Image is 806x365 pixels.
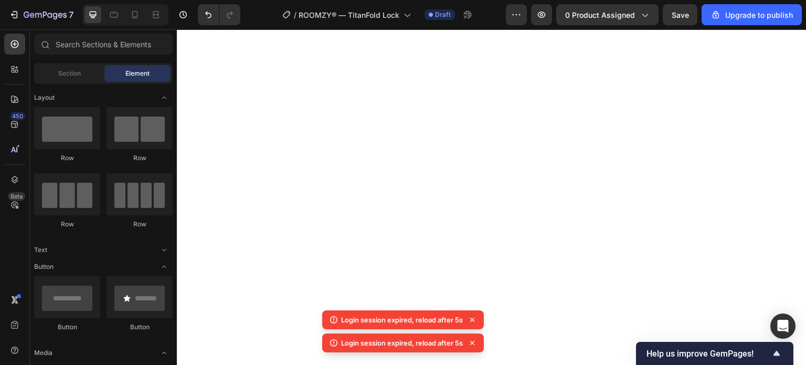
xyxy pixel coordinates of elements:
span: Toggle open [156,345,173,361]
span: Draft [435,10,451,19]
span: Save [672,11,689,19]
p: Login session expired, reload after 5s [341,315,463,325]
div: Upgrade to publish [710,9,793,20]
div: Row [34,153,100,163]
span: ROOMZY® — TitanFold Lock [299,9,399,20]
button: Show survey - Help us improve GemPages! [646,347,783,360]
div: Open Intercom Messenger [770,314,796,339]
span: Toggle open [156,242,173,258]
div: Button [34,322,100,332]
span: Element [125,69,150,78]
span: Toggle open [156,89,173,106]
span: Toggle open [156,258,173,275]
input: Search Sections & Elements [34,34,173,55]
span: Layout [34,93,55,102]
div: Beta [8,192,25,201]
p: 7 [69,8,73,21]
div: Row [107,153,173,163]
button: 7 [4,4,78,25]
iframe: Design area [177,29,806,365]
span: Media [34,348,52,358]
span: Help us improve GemPages! [646,349,770,359]
span: / [294,9,296,20]
div: Undo/Redo [198,4,240,25]
div: Button [107,322,173,332]
button: Save [663,4,697,25]
div: Row [34,220,100,229]
div: Row [107,220,173,229]
p: Login session expired, reload after 5s [341,338,463,348]
button: Upgrade to publish [702,4,802,25]
span: Button [34,262,54,272]
div: 450 [10,112,25,120]
span: Section [58,69,81,78]
span: Text [34,245,47,255]
button: 0 product assigned [556,4,659,25]
span: 0 product assigned [565,9,635,20]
